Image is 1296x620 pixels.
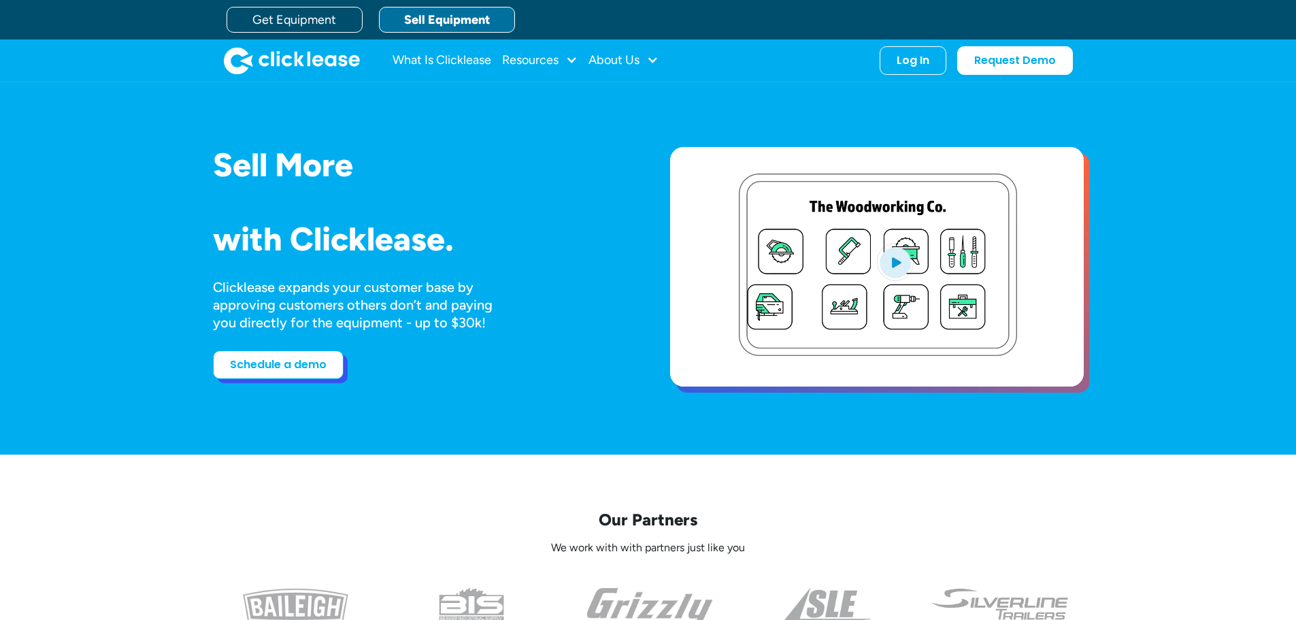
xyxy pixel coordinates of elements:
[957,46,1073,75] a: Request Demo
[213,278,518,331] div: Clicklease expands your customer base by approving customers others don’t and paying you directly...
[877,243,914,281] img: Blue play button logo on a light blue circular background
[213,221,627,257] h1: with Clicklease.
[213,147,627,183] h1: Sell More
[393,47,491,74] a: What Is Clicklease
[379,7,515,33] a: Sell Equipment
[588,47,659,74] div: About Us
[213,509,1084,530] p: Our Partners
[502,47,578,74] div: Resources
[897,54,929,67] div: Log In
[213,541,1084,555] p: We work with with partners just like you
[213,350,344,379] a: Schedule a demo
[224,47,360,74] img: Clicklease logo
[670,147,1084,387] a: open lightbox
[224,47,360,74] a: home
[227,7,363,33] a: Get Equipment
